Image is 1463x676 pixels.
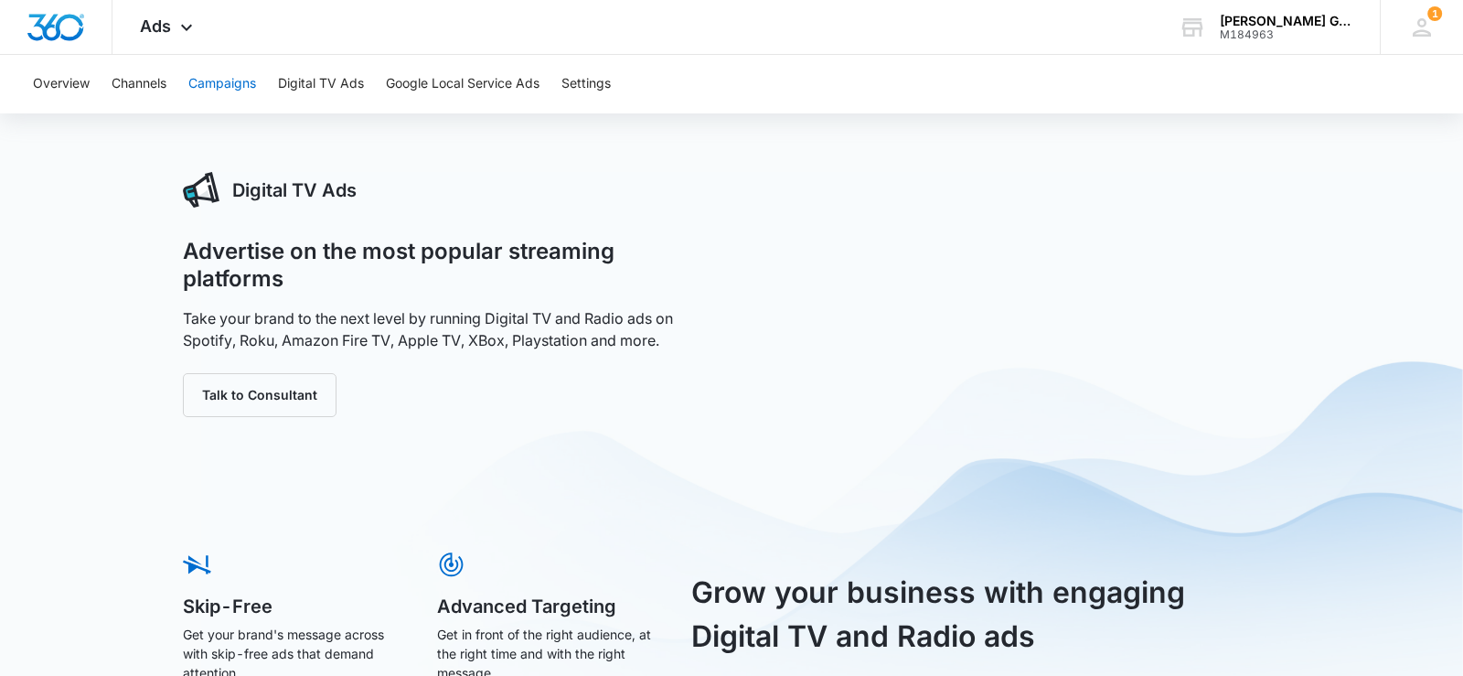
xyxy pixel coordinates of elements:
h1: Advertise on the most popular streaming platforms [183,238,711,293]
h5: Skip-Free [183,597,411,616]
button: Settings [561,55,611,113]
div: notifications count [1427,6,1442,21]
button: Overview [33,55,90,113]
button: Channels [112,55,166,113]
div: account id [1220,28,1353,41]
span: Ads [140,16,171,36]
button: Google Local Service Ads [386,55,539,113]
h5: Advanced Targeting [437,597,666,616]
span: 1 [1427,6,1442,21]
div: account name [1220,14,1353,28]
button: Talk to Consultant [183,373,336,417]
iframe: 5 Reasons Why Digital TV Works So Well [752,172,1280,469]
button: Digital TV Ads [278,55,364,113]
h3: Digital TV Ads [232,177,357,204]
button: Campaigns [188,55,256,113]
p: Take your brand to the next level by running Digital TV and Radio ads on Spotify, Roku, Amazon Fi... [183,307,711,351]
h3: Grow your business with engaging Digital TV and Radio ads [691,571,1205,659]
